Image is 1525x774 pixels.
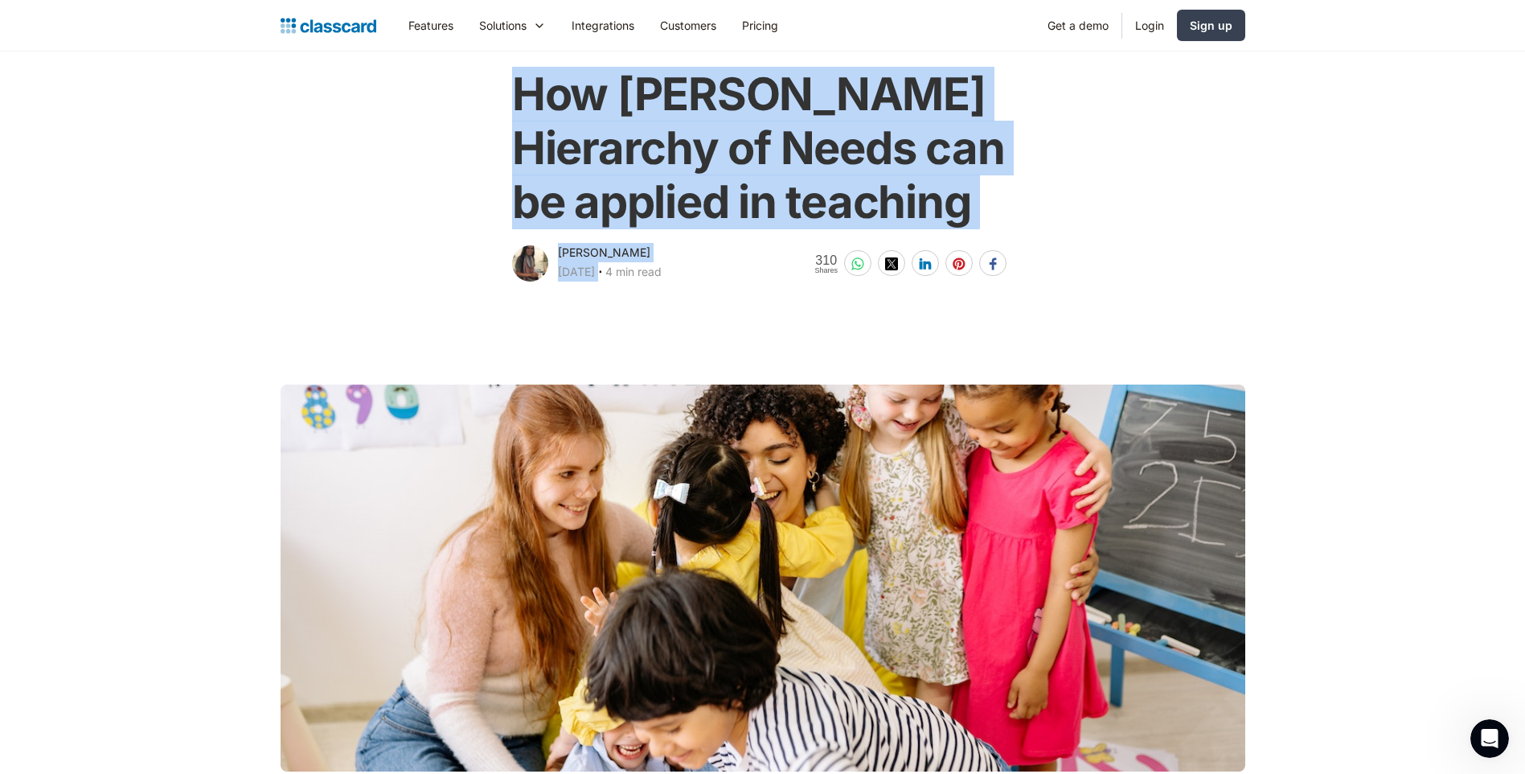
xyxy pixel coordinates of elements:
[953,257,965,270] img: pinterest-white sharing button
[558,243,650,262] div: [PERSON_NAME]
[281,14,376,37] a: home
[559,7,647,43] a: Integrations
[814,267,838,274] span: Shares
[885,257,898,270] img: twitter-white sharing button
[729,7,791,43] a: Pricing
[466,7,559,43] div: Solutions
[605,262,662,282] div: 4 min read
[814,253,838,267] span: 310
[479,17,527,34] div: Solutions
[1470,719,1509,758] iframe: Intercom live chat
[1122,7,1177,43] a: Login
[647,7,729,43] a: Customers
[512,68,1013,230] h1: How [PERSON_NAME] Hierarchy of Needs can be applied in teaching
[1190,17,1232,34] div: Sign up
[595,262,605,285] div: ‧
[1035,7,1121,43] a: Get a demo
[558,262,595,282] div: [DATE]
[851,257,864,270] img: whatsapp-white sharing button
[986,257,999,270] img: facebook-white sharing button
[919,257,932,270] img: linkedin-white sharing button
[396,7,466,43] a: Features
[1177,10,1245,41] a: Sign up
